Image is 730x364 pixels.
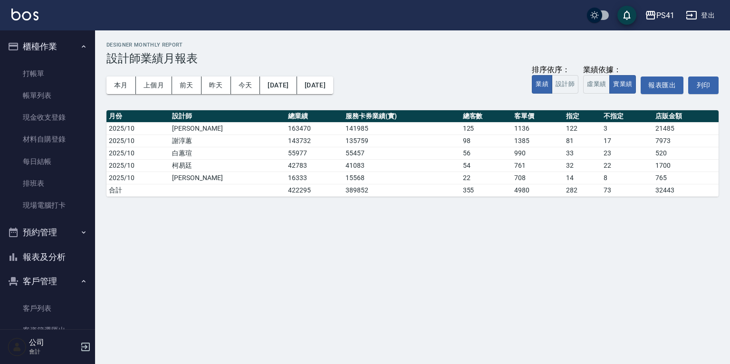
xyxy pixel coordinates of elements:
td: 16333 [286,172,343,184]
td: 14 [564,172,601,184]
td: 389852 [343,184,460,196]
td: 1136 [512,122,564,134]
td: 761 [512,159,564,172]
td: 2025/10 [106,122,170,134]
button: 櫃檯作業 [4,34,91,59]
td: 23 [601,147,653,159]
h2: Designer Monthly Report [106,42,719,48]
div: 業績依據： [583,65,636,75]
td: 17 [601,134,653,147]
div: 排序依序： [532,65,578,75]
td: 合計 [106,184,170,196]
td: 125 [461,122,512,134]
th: 不指定 [601,110,653,123]
button: 昨天 [202,77,231,94]
td: 81 [564,134,601,147]
td: 765 [653,172,719,184]
td: 54 [461,159,512,172]
td: 2025/10 [106,159,170,172]
td: 990 [512,147,564,159]
td: 135759 [343,134,460,147]
td: 42783 [286,159,343,172]
a: 現場電腦打卡 [4,194,91,216]
td: 8 [601,172,653,184]
button: 上個月 [136,77,172,94]
td: 422295 [286,184,343,196]
td: 1385 [512,134,564,147]
a: 每日結帳 [4,151,91,172]
button: 今天 [231,77,260,94]
td: [PERSON_NAME] [170,172,286,184]
td: 2025/10 [106,172,170,184]
td: 柯易廷 [170,159,286,172]
td: 163470 [286,122,343,134]
td: 73 [601,184,653,196]
th: 指定 [564,110,601,123]
td: 2025/10 [106,147,170,159]
td: 2025/10 [106,134,170,147]
a: 排班表 [4,172,91,194]
a: 現金收支登錄 [4,106,91,128]
img: Person [8,337,27,356]
button: 報表及分析 [4,245,91,269]
div: PS41 [656,10,674,21]
td: 7973 [653,134,719,147]
a: 材料自購登錄 [4,128,91,150]
table: a dense table [106,110,719,197]
td: 282 [564,184,601,196]
td: 41083 [343,159,460,172]
td: [PERSON_NAME] [170,122,286,134]
td: 22 [601,159,653,172]
td: 謝淳蕙 [170,134,286,147]
td: 122 [564,122,601,134]
a: 客戶列表 [4,297,91,319]
td: 15568 [343,172,460,184]
a: 客資篩選匯出 [4,319,91,341]
button: 報表匯出 [641,77,683,94]
h5: 公司 [29,338,77,347]
a: 打帳單 [4,63,91,85]
td: 白蕙瑄 [170,147,286,159]
td: 56 [461,147,512,159]
td: 4980 [512,184,564,196]
button: 設計師 [552,75,578,94]
button: 登出 [682,7,719,24]
td: 32 [564,159,601,172]
h3: 設計師業績月報表 [106,52,719,65]
button: 列印 [688,77,719,94]
td: 98 [461,134,512,147]
th: 月份 [106,110,170,123]
p: 會計 [29,347,77,356]
td: 3 [601,122,653,134]
td: 708 [512,172,564,184]
button: PS41 [641,6,678,25]
td: 32443 [653,184,719,196]
td: 143732 [286,134,343,147]
button: save [617,6,636,25]
th: 服務卡券業績(實) [343,110,460,123]
a: 帳單列表 [4,85,91,106]
th: 設計師 [170,110,286,123]
button: [DATE] [260,77,297,94]
th: 店販金額 [653,110,719,123]
button: 實業績 [609,75,636,94]
button: 前天 [172,77,202,94]
td: 520 [653,147,719,159]
td: 55457 [343,147,460,159]
button: [DATE] [297,77,333,94]
th: 總客數 [461,110,512,123]
th: 總業績 [286,110,343,123]
td: 33 [564,147,601,159]
td: 22 [461,172,512,184]
td: 355 [461,184,512,196]
button: 業績 [532,75,552,94]
button: 預約管理 [4,220,91,245]
td: 141985 [343,122,460,134]
th: 客單價 [512,110,564,123]
button: 客戶管理 [4,269,91,294]
td: 21485 [653,122,719,134]
button: 本月 [106,77,136,94]
td: 55977 [286,147,343,159]
button: 虛業績 [583,75,610,94]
